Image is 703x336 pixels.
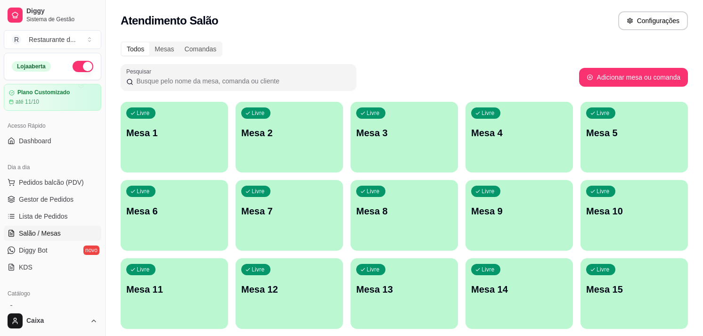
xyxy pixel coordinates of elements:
[4,160,101,175] div: Dia a dia
[126,126,222,139] p: Mesa 1
[137,266,150,273] p: Livre
[471,205,567,218] p: Mesa 9
[4,260,101,275] a: KDS
[236,258,343,329] button: LivreMesa 12
[12,61,51,72] div: Loja aberta
[466,180,573,251] button: LivreMesa 9
[466,258,573,329] button: LivreMesa 14
[4,133,101,148] a: Dashboard
[367,188,380,195] p: Livre
[356,205,452,218] p: Mesa 8
[4,301,101,316] a: Produtos
[351,102,458,172] button: LivreMesa 3
[4,209,101,224] a: Lista de Pedidos
[4,4,101,26] a: DiggySistema de Gestão
[73,61,93,72] button: Alterar Status
[19,262,33,272] span: KDS
[4,226,101,241] a: Salão / Mesas
[121,180,228,251] button: LivreMesa 6
[597,109,610,117] p: Livre
[126,283,222,296] p: Mesa 11
[471,126,567,139] p: Mesa 4
[26,16,98,23] span: Sistema de Gestão
[597,188,610,195] p: Livre
[121,258,228,329] button: LivreMesa 11
[618,11,688,30] button: Configurações
[19,178,84,187] span: Pedidos balcão (PDV)
[26,7,98,16] span: Diggy
[241,283,337,296] p: Mesa 12
[471,283,567,296] p: Mesa 14
[586,126,682,139] p: Mesa 5
[19,195,74,204] span: Gestor de Pedidos
[580,102,688,172] button: LivreMesa 5
[367,266,380,273] p: Livre
[122,42,149,56] div: Todos
[126,67,155,75] label: Pesquisar
[4,243,101,258] a: Diggy Botnovo
[252,188,265,195] p: Livre
[241,126,337,139] p: Mesa 2
[466,102,573,172] button: LivreMesa 4
[356,283,452,296] p: Mesa 13
[4,286,101,301] div: Catálogo
[121,13,218,28] h2: Atendimento Salão
[4,192,101,207] a: Gestor de Pedidos
[19,246,48,255] span: Diggy Bot
[4,30,101,49] button: Select a team
[180,42,222,56] div: Comandas
[579,68,688,87] button: Adicionar mesa ou comanda
[12,35,21,44] span: R
[482,109,495,117] p: Livre
[19,304,45,313] span: Produtos
[19,136,51,146] span: Dashboard
[137,188,150,195] p: Livre
[4,175,101,190] button: Pedidos balcão (PDV)
[137,109,150,117] p: Livre
[356,126,452,139] p: Mesa 3
[252,266,265,273] p: Livre
[482,188,495,195] p: Livre
[351,258,458,329] button: LivreMesa 13
[149,42,179,56] div: Mesas
[482,266,495,273] p: Livre
[126,205,222,218] p: Mesa 6
[121,102,228,172] button: LivreMesa 1
[236,102,343,172] button: LivreMesa 2
[4,310,101,332] button: Caixa
[597,266,610,273] p: Livre
[4,118,101,133] div: Acesso Rápido
[4,84,101,111] a: Plano Customizadoaté 11/10
[241,205,337,218] p: Mesa 7
[16,98,39,106] article: até 11/10
[17,89,70,96] article: Plano Customizado
[19,229,61,238] span: Salão / Mesas
[19,212,68,221] span: Lista de Pedidos
[367,109,380,117] p: Livre
[236,180,343,251] button: LivreMesa 7
[351,180,458,251] button: LivreMesa 8
[580,258,688,329] button: LivreMesa 15
[26,317,86,325] span: Caixa
[252,109,265,117] p: Livre
[586,283,682,296] p: Mesa 15
[580,180,688,251] button: LivreMesa 10
[133,76,351,86] input: Pesquisar
[586,205,682,218] p: Mesa 10
[29,35,76,44] div: Restaurante d ...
